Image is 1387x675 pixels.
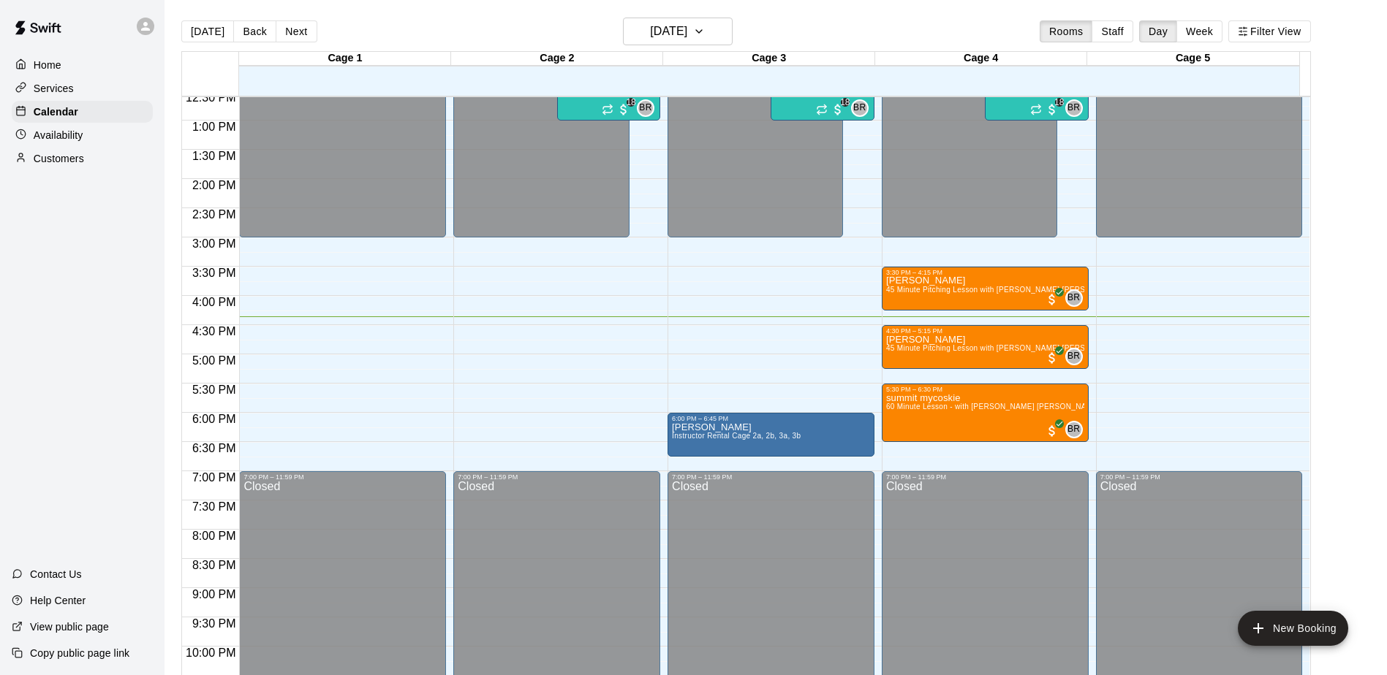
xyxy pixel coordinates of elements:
div: 3:30 PM – 4:15 PM [886,269,1084,276]
button: Staff [1092,20,1133,42]
button: Filter View [1228,20,1310,42]
span: 6:30 PM [189,442,240,454]
div: Billy Jack Ryan [1065,289,1083,307]
div: 7:00 PM – 11:59 PM [243,473,442,481]
span: Recurring event [1030,104,1042,115]
p: Home [34,58,61,72]
a: Calendar [12,101,153,123]
span: 10:00 PM [182,647,239,659]
span: 18 [627,98,635,107]
div: Billy Jack Ryan [851,99,869,117]
span: Billy Jack Ryan [1071,289,1083,307]
span: BR [639,101,651,115]
span: BR [853,101,866,115]
span: Recurring event [602,104,613,115]
span: 3:30 PM [189,267,240,279]
p: Help Center [30,593,86,608]
span: 6:00 PM [189,413,240,425]
div: 7:00 PM – 11:59 PM [672,473,870,481]
span: 2:00 PM [189,179,240,191]
p: Services [34,81,74,96]
span: Instructor Rental Cage 2a, 2b, 3a, 3b [672,432,801,440]
span: All customers have paid [1045,292,1059,307]
span: Billy Jack Ryan [1071,99,1083,117]
span: Billy Jack Ryan [1071,421,1083,438]
span: 45 Minute Pitching Lesson with [PERSON_NAME] [PERSON_NAME] [886,286,1125,294]
div: 7:00 PM – 11:59 PM [458,473,656,481]
span: All customers have paid [1045,351,1059,365]
div: Cage 1 [239,52,451,66]
span: 18 / 20 customers have paid [616,102,631,117]
div: Billy Jack Ryan [1065,99,1083,117]
span: 1:30 PM [189,150,240,162]
span: BR [1067,422,1080,437]
div: 6:00 PM – 6:45 PM: Mackie Lesson [668,413,874,457]
span: 5:00 PM [189,354,240,367]
div: 4:30 PM – 5:15 PM [886,327,1084,335]
span: 8:00 PM [189,530,240,542]
a: Services [12,77,153,99]
button: Week [1176,20,1222,42]
span: 18 / 20 customers have paid [831,102,845,117]
span: BR [1067,101,1080,115]
div: 5:30 PM – 6:30 PM [886,386,1084,393]
p: Contact Us [30,567,82,581]
span: 3:00 PM [189,237,240,250]
button: Day [1139,20,1177,42]
span: Billy Jack Ryan [857,99,869,117]
span: Billy Jack Ryan [1071,348,1083,365]
span: 7:00 PM [189,471,240,484]
div: 6:00 PM – 6:45 PM [672,415,870,422]
div: Cage 3 [663,52,875,66]
span: Billy Jack Ryan [643,99,654,117]
p: Copy public page link [30,646,129,660]
div: 7:00 PM – 11:59 PM [1100,473,1299,481]
p: View public page [30,619,109,634]
a: Availability [12,124,153,146]
span: All customers have paid [1045,424,1059,438]
p: Calendar [34,104,78,119]
a: Home [12,54,153,76]
span: BR [1067,291,1080,305]
div: 3:30 PM – 4:15 PM: Cameron Saghezchi [882,267,1089,310]
button: [DATE] [181,20,234,42]
button: [DATE] [623,18,733,45]
span: 4:30 PM [189,325,240,337]
span: 12:30 PM [182,91,239,104]
span: 18 [1055,98,1064,107]
span: 45 Minute Pitching Lesson with [PERSON_NAME] [PERSON_NAME] [886,344,1125,352]
span: 18 [841,98,850,107]
button: Back [233,20,276,42]
span: 5:30 PM [189,384,240,396]
button: add [1238,611,1348,646]
div: Billy Jack Ryan [1065,348,1083,365]
a: Customers [12,148,153,169]
h6: [DATE] [650,21,687,42]
p: Customers [34,151,84,166]
span: 9:00 PM [189,588,240,600]
span: 2:30 PM [189,208,240,221]
button: Next [276,20,317,42]
div: Billy Jack Ryan [637,99,654,117]
p: Availability [34,128,83,142]
span: 18 / 20 customers have paid [1045,102,1059,117]
span: 4:00 PM [189,296,240,308]
span: 60 Minute Lesson - with [PERSON_NAME] [PERSON_NAME] [886,403,1100,411]
span: 9:30 PM [189,617,240,630]
span: BR [1067,349,1080,364]
div: Billy Jack Ryan [1065,421,1083,438]
div: Cage 4 [875,52,1087,66]
span: Recurring event [816,104,828,115]
div: 4:30 PM – 5:15 PM: Sean Saghezchi [882,325,1089,369]
div: Cage 5 [1087,52,1299,66]
span: 1:00 PM [189,121,240,133]
div: Cage 2 [451,52,663,66]
div: 5:30 PM – 6:30 PM: summit mycoskie [882,384,1089,442]
button: Rooms [1040,20,1092,42]
span: 7:30 PM [189,500,240,513]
